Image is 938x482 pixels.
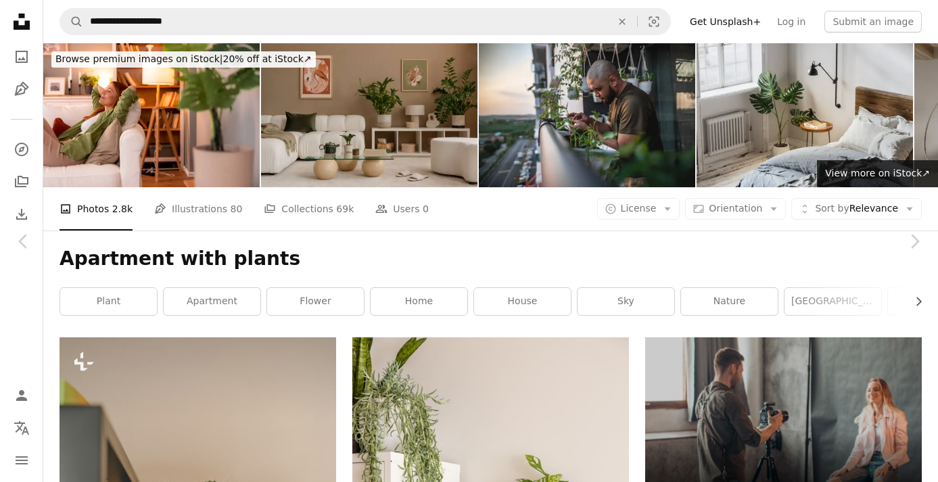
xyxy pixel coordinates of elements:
[60,288,157,315] a: plant
[784,288,881,315] a: [GEOGRAPHIC_DATA]
[891,176,938,306] a: Next
[375,187,429,231] a: Users 0
[231,201,243,216] span: 80
[815,202,898,216] span: Relevance
[371,288,467,315] a: home
[638,9,670,34] button: Visual search
[8,76,35,103] a: Illustrations
[264,187,354,231] a: Collections 69k
[43,43,324,76] a: Browse premium images on iStock|20% off at iStock↗
[60,247,922,271] h1: Apartment with plants
[43,43,260,187] img: Serene woman relaxing on sofa, enjoying peaceful moment at home
[685,198,786,220] button: Orientation
[8,447,35,474] button: Menu
[336,201,354,216] span: 69k
[817,160,938,187] a: View more on iStock↗
[578,288,674,315] a: sky
[154,187,242,231] a: Illustrations 80
[8,382,35,409] a: Log in / Sign up
[769,11,814,32] a: Log in
[791,198,922,220] button: Sort byRelevance
[267,288,364,315] a: flower
[8,43,35,70] a: Photos
[8,168,35,195] a: Collections
[164,288,260,315] a: apartment
[607,9,637,34] button: Clear
[261,43,477,187] img: Warm and cozy, autumn beige composition of living room interior with green plants, mock up poster...
[815,203,849,214] span: Sort by
[60,8,671,35] form: Find visuals sitewide
[825,168,930,178] span: View more on iStock ↗
[682,11,769,32] a: Get Unsplash+
[55,53,222,64] span: Browse premium images on iStock |
[697,43,913,187] img: Digitally generated domestic bedroom interior
[60,9,83,34] button: Search Unsplash
[621,203,657,214] span: License
[474,288,571,315] a: house
[479,43,695,187] img: Home gardening at balcony
[824,11,922,32] button: Submit an image
[709,203,762,214] span: Orientation
[8,414,35,441] button: Language
[8,136,35,163] a: Explore
[51,51,316,68] div: 20% off at iStock ↗
[423,201,429,216] span: 0
[597,198,680,220] button: License
[681,288,778,315] a: nature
